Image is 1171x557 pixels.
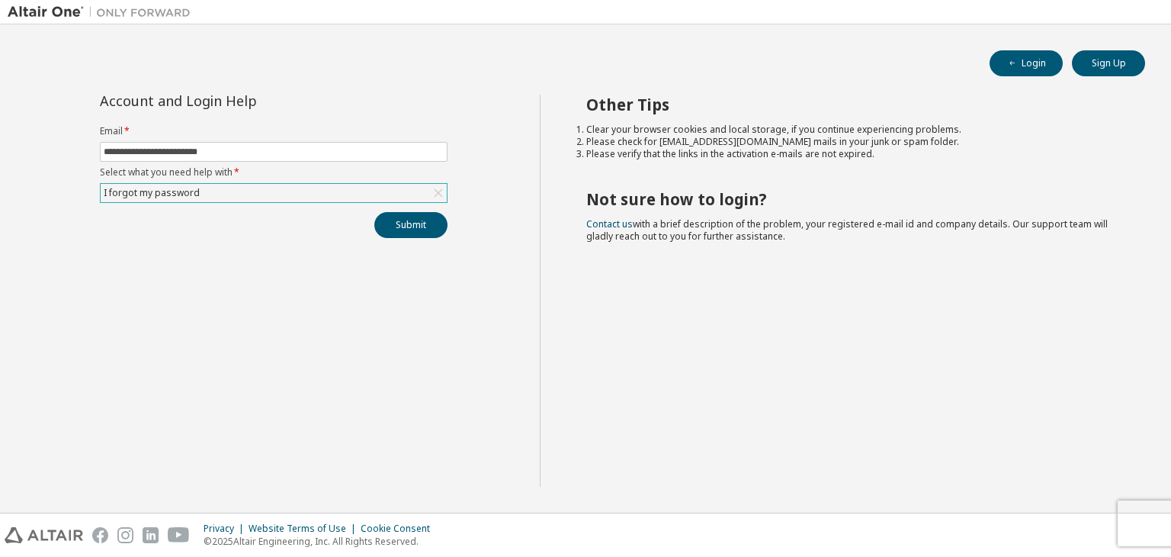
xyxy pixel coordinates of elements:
[100,95,378,107] div: Account and Login Help
[361,523,439,535] div: Cookie Consent
[586,217,1108,243] span: with a brief description of the problem, your registered e-mail id and company details. Our suppo...
[586,95,1118,114] h2: Other Tips
[5,527,83,543] img: altair_logo.svg
[100,166,448,179] label: Select what you need help with
[586,136,1118,148] li: Please check for [EMAIL_ADDRESS][DOMAIN_NAME] mails in your junk or spam folder.
[374,212,448,238] button: Submit
[586,124,1118,136] li: Clear your browser cookies and local storage, if you continue experiencing problems.
[92,527,108,543] img: facebook.svg
[204,535,439,548] p: © 2025 Altair Engineering, Inc. All Rights Reserved.
[586,189,1118,209] h2: Not sure how to login?
[100,125,448,137] label: Email
[586,217,633,230] a: Contact us
[586,148,1118,160] li: Please verify that the links in the activation e-mails are not expired.
[249,523,361,535] div: Website Terms of Use
[101,185,202,201] div: I forgot my password
[168,527,190,543] img: youtube.svg
[204,523,249,535] div: Privacy
[990,50,1063,76] button: Login
[117,527,133,543] img: instagram.svg
[8,5,198,20] img: Altair One
[143,527,159,543] img: linkedin.svg
[1072,50,1145,76] button: Sign Up
[101,184,447,202] div: I forgot my password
